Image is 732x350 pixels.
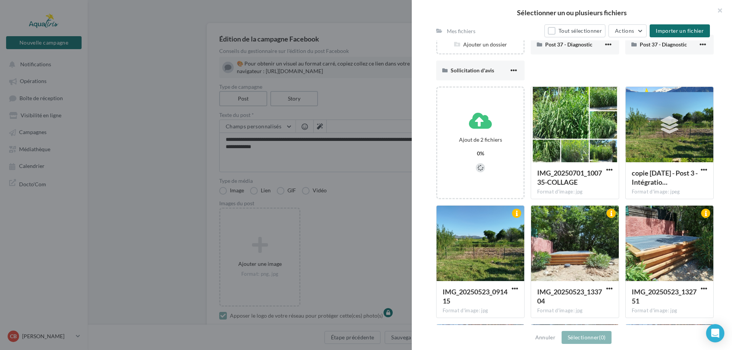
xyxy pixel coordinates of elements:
[447,27,475,35] div: Mes fichiers
[650,24,710,37] button: Importer un fichier
[656,27,704,34] span: Importer un fichier
[706,324,724,342] div: Open Intercom Messenger
[424,9,720,16] h2: Sélectionner un ou plusieurs fichiers
[544,24,605,37] button: Tout sélectionner
[562,331,612,344] button: Sélectionner(0)
[599,334,605,340] span: (0)
[608,24,647,37] button: Actions
[615,27,634,34] span: Actions
[532,333,559,342] button: Annuler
